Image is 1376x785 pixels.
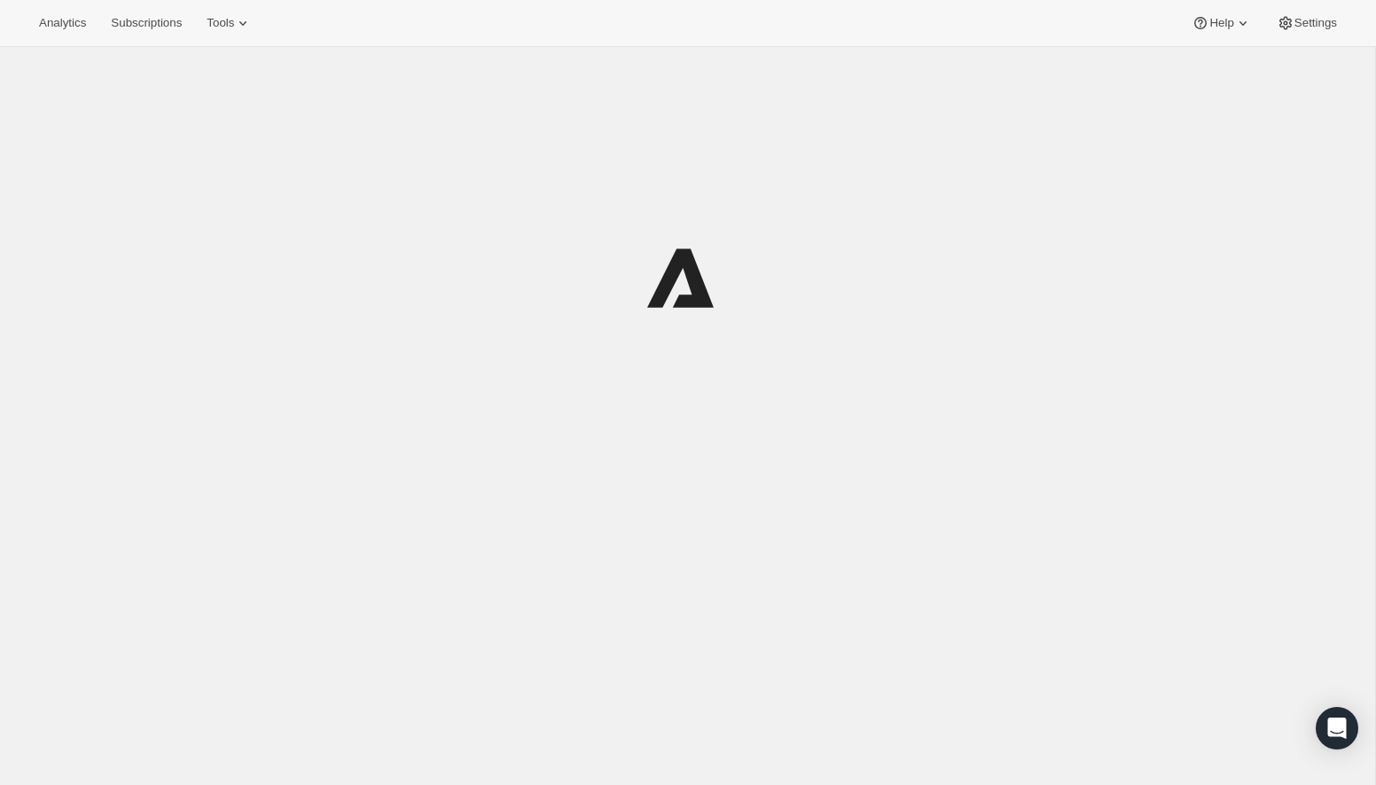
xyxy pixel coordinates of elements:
button: Settings [1266,11,1348,35]
span: Help [1209,16,1233,30]
span: Settings [1294,16,1337,30]
button: Tools [196,11,262,35]
button: Analytics [28,11,97,35]
button: Subscriptions [100,11,192,35]
div: Open Intercom Messenger [1316,707,1358,750]
span: Tools [207,16,234,30]
span: Analytics [39,16,86,30]
button: Help [1181,11,1262,35]
span: Subscriptions [111,16,182,30]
